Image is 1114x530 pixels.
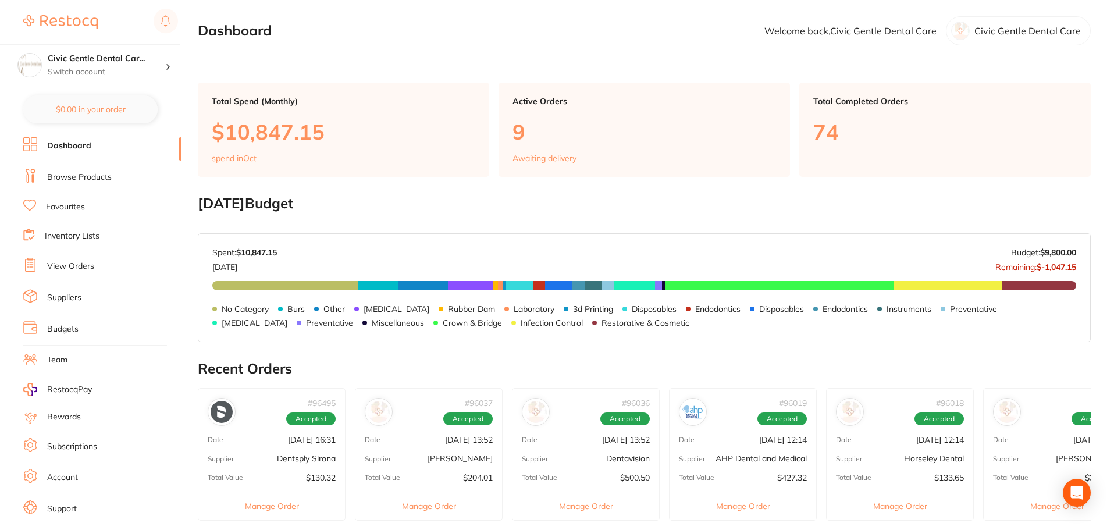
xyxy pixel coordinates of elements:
[759,304,804,314] p: Disposables
[308,399,336,408] p: # 96495
[198,361,1091,377] h2: Recent Orders
[777,473,807,482] p: $427.32
[813,97,1077,106] p: Total Completed Orders
[679,455,705,463] p: Supplier
[47,472,78,483] a: Account
[18,54,41,77] img: Civic Gentle Dental Care
[525,401,547,423] img: Dentavision
[993,474,1028,482] p: Total Value
[887,304,931,314] p: Instruments
[799,83,1091,177] a: Total Completed Orders74
[606,454,650,463] p: Dentavision
[323,304,345,314] p: Other
[600,412,650,425] span: Accepted
[512,154,576,163] p: Awaiting delivery
[521,318,583,328] p: Infection Control
[198,23,272,39] h2: Dashboard
[208,474,243,482] p: Total Value
[1040,247,1076,258] strong: $9,800.00
[1011,248,1076,257] p: Budget:
[716,454,807,463] p: AHP Dental and Medical
[47,323,79,335] a: Budgets
[443,318,502,328] p: Crown & Bridge
[839,401,861,423] img: Horseley Dental
[764,26,937,36] p: Welcome back, Civic Gentle Dental Care
[198,195,1091,212] h2: [DATE] Budget
[428,454,493,463] p: [PERSON_NAME]
[306,473,336,482] p: $130.32
[372,318,424,328] p: Miscellaneous
[914,412,964,425] span: Accepted
[45,230,99,242] a: Inventory Lists
[212,258,277,272] p: [DATE]
[208,455,234,463] p: Supplier
[198,83,489,177] a: Total Spend (Monthly)$10,847.15spend inOct
[632,304,677,314] p: Disposables
[695,304,741,314] p: Endodontics
[48,53,165,65] h4: Civic Gentle Dental Care
[211,401,233,423] img: Dentsply Sirona
[287,304,305,314] p: Burs
[277,454,336,463] p: Dentsply Sirona
[974,26,1081,36] p: Civic Gentle Dental Care
[499,83,790,177] a: Active Orders9Awaiting delivery
[236,247,277,258] strong: $10,847.15
[1063,479,1091,507] div: Open Intercom Messenger
[368,401,390,423] img: Henry Schein Halas
[512,97,776,106] p: Active Orders
[813,120,1077,144] p: 74
[995,258,1076,272] p: Remaining:
[836,436,852,444] p: Date
[47,292,81,304] a: Suppliers
[212,154,257,163] p: spend in Oct
[47,140,91,152] a: Dashboard
[23,15,98,29] img: Restocq Logo
[759,435,807,444] p: [DATE] 12:14
[836,474,871,482] p: Total Value
[679,474,714,482] p: Total Value
[512,120,776,144] p: 9
[212,248,277,257] p: Spent:
[365,455,391,463] p: Supplier
[47,172,112,183] a: Browse Products
[47,384,92,396] span: RestocqPay
[212,120,475,144] p: $10,847.15
[212,97,475,106] p: Total Spend (Monthly)
[365,436,380,444] p: Date
[522,455,548,463] p: Supplier
[993,455,1019,463] p: Supplier
[365,474,400,482] p: Total Value
[465,399,493,408] p: # 96037
[23,383,37,396] img: RestocqPay
[286,412,336,425] span: Accepted
[514,304,554,314] p: Laboratory
[355,492,502,520] button: Manage Order
[222,304,269,314] p: No Category
[47,503,77,515] a: Support
[779,399,807,408] p: # 96019
[993,436,1009,444] p: Date
[47,441,97,453] a: Subscriptions
[47,261,94,272] a: View Orders
[757,412,807,425] span: Accepted
[602,435,650,444] p: [DATE] 13:52
[23,95,158,123] button: $0.00 in your order
[620,473,650,482] p: $500.50
[47,354,67,366] a: Team
[823,304,868,314] p: Endodontics
[47,411,81,423] a: Rewards
[512,492,659,520] button: Manage Order
[950,304,997,314] p: Preventative
[48,66,165,78] p: Switch account
[904,454,964,463] p: Horseley Dental
[23,9,98,35] a: Restocq Logo
[679,436,695,444] p: Date
[364,304,429,314] p: [MEDICAL_DATA]
[827,492,973,520] button: Manage Order
[1037,262,1076,272] strong: $-1,047.15
[836,455,862,463] p: Supplier
[288,435,336,444] p: [DATE] 16:31
[448,304,495,314] p: Rubber Dam
[222,318,287,328] p: [MEDICAL_DATA]
[46,201,85,213] a: Favourites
